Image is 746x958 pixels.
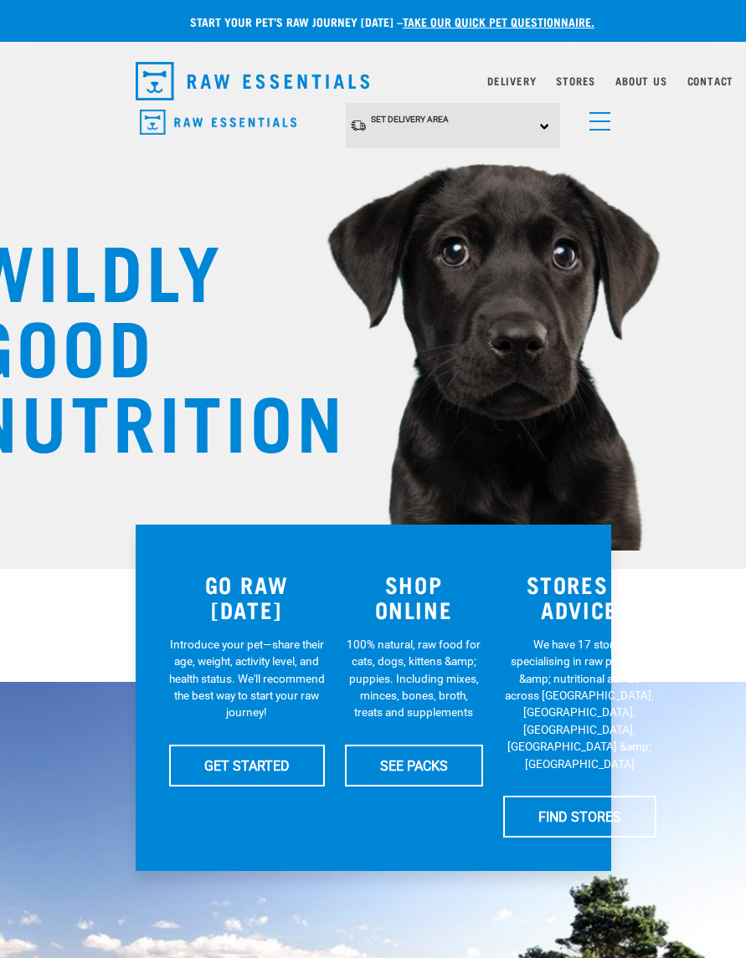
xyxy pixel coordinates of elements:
[487,78,536,84] a: Delivery
[169,571,325,622] h3: GO RAW [DATE]
[345,571,483,622] h3: SHOP ONLINE
[169,745,325,786] a: GET STARTED
[136,62,370,100] img: Raw Essentials Logo
[371,115,449,124] span: Set Delivery Area
[169,636,325,721] p: Introduce your pet—share their age, weight, activity level, and health status. We'll recommend th...
[687,78,734,84] a: Contact
[350,119,367,132] img: van-moving.png
[615,78,666,84] a: About Us
[503,571,656,622] h3: STORES & ADVICE
[403,18,594,24] a: take our quick pet questionnaire.
[140,110,296,136] img: Raw Essentials Logo
[345,745,483,786] a: SEE PACKS
[122,55,625,107] nav: dropdown navigation
[581,102,611,132] a: menu
[503,636,656,772] p: We have 17 stores specialising in raw pet food &amp; nutritional advice across [GEOGRAPHIC_DATA],...
[345,636,483,721] p: 100% natural, raw food for cats, dogs, kittens &amp; puppies. Including mixes, minces, bones, bro...
[556,78,595,84] a: Stores
[503,796,656,838] a: FIND STORES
